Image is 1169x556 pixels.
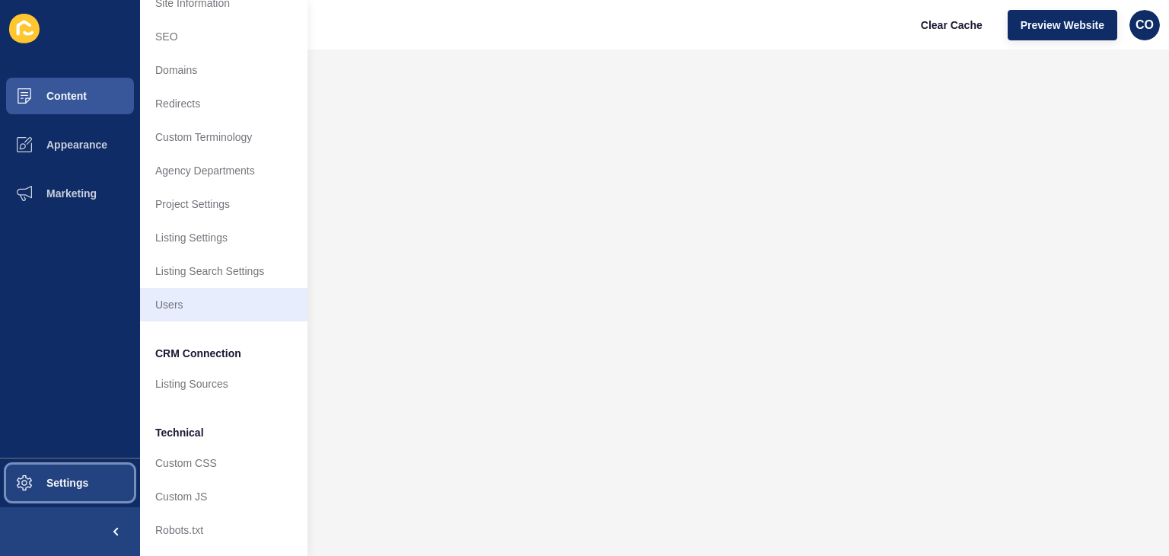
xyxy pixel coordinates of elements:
[1136,18,1154,33] span: CO
[140,154,307,187] a: Agency Departments
[908,10,995,40] button: Clear Cache
[155,425,204,440] span: Technical
[1008,10,1117,40] button: Preview Website
[140,446,307,480] a: Custom CSS
[1021,18,1104,33] span: Preview Website
[140,87,307,120] a: Redirects
[140,367,307,401] a: Listing Sources
[140,480,307,513] a: Custom JS
[140,221,307,254] a: Listing Settings
[140,288,307,321] a: Users
[155,346,241,361] span: CRM Connection
[140,120,307,154] a: Custom Terminology
[921,18,983,33] span: Clear Cache
[140,187,307,221] a: Project Settings
[140,513,307,547] a: Robots.txt
[140,20,307,53] a: SEO
[140,254,307,288] a: Listing Search Settings
[140,53,307,87] a: Domains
